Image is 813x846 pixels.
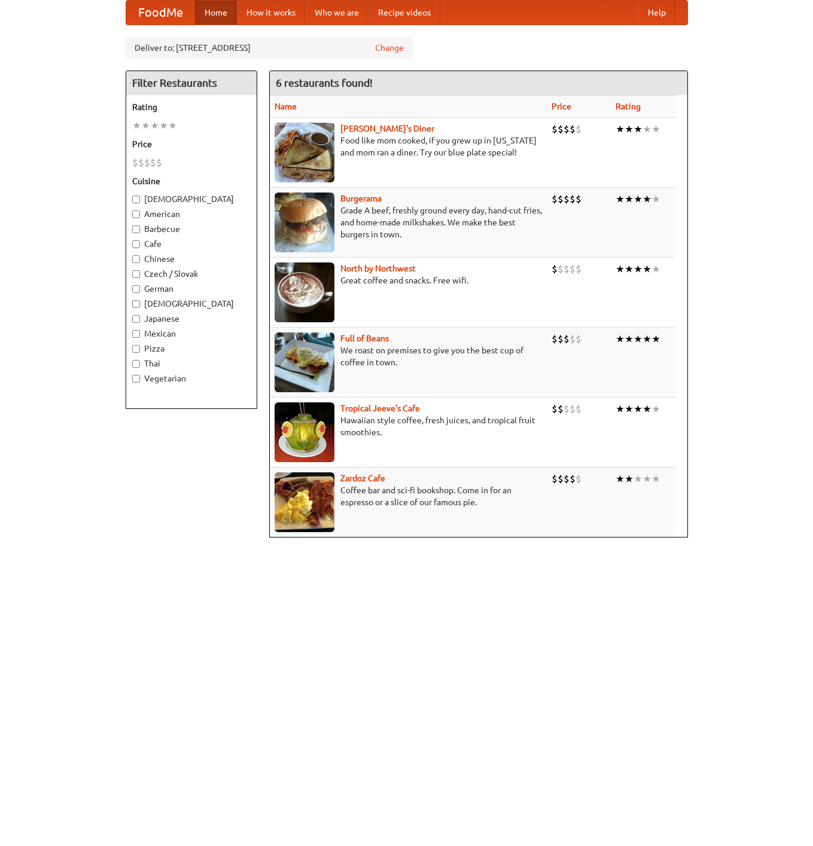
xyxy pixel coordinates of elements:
[340,404,420,413] a: Tropical Jeeve's Cafe
[150,156,156,169] li: $
[132,156,138,169] li: $
[132,300,140,308] input: [DEMOGRAPHIC_DATA]
[643,123,651,136] li: ★
[144,156,150,169] li: $
[340,474,385,483] a: Zardoz Cafe
[576,193,581,206] li: $
[634,262,643,276] li: ★
[275,204,542,240] p: Grade A beef, freshly ground every day, hand-cut fries, and home-made milkshakes. We make the bes...
[132,238,251,250] label: Cafe
[564,332,570,346] li: $
[275,484,542,508] p: Coffee bar and sci-fi bookshop. Come in for an espresso or a slice of our famous pie.
[558,402,564,416] li: $
[275,123,334,182] img: sallys.jpg
[275,262,334,322] img: north.jpg
[616,102,641,111] a: Rating
[132,328,251,340] label: Mexican
[651,193,660,206] li: ★
[625,402,634,416] li: ★
[132,358,251,369] label: Thai
[156,156,162,169] li: $
[570,402,576,416] li: $
[651,402,660,416] li: ★
[564,402,570,416] li: $
[643,332,651,346] li: ★
[634,193,643,206] li: ★
[126,71,257,95] h4: Filter Restaurants
[638,1,675,25] a: Help
[159,119,168,132] li: ★
[340,264,416,273] a: North by Northwest
[570,472,576,485] li: $
[564,123,570,136] li: $
[552,193,558,206] li: $
[643,402,651,416] li: ★
[651,123,660,136] li: ★
[132,138,251,150] h5: Price
[305,1,369,25] a: Who we are
[126,1,195,25] a: FoodMe
[616,332,625,346] li: ★
[552,332,558,346] li: $
[138,156,144,169] li: $
[340,334,389,343] a: Full of Beans
[625,332,634,346] li: ★
[558,262,564,276] li: $
[570,123,576,136] li: $
[132,101,251,113] h5: Rating
[141,119,150,132] li: ★
[552,123,558,136] li: $
[340,124,434,133] a: [PERSON_NAME]'s Diner
[275,274,542,286] p: Great coffee and snacks. Free wifi.
[634,472,643,485] li: ★
[564,262,570,276] li: $
[132,255,140,263] input: Chinese
[132,193,251,205] label: [DEMOGRAPHIC_DATA]
[643,262,651,276] li: ★
[132,270,140,278] input: Czech / Slovak
[375,42,404,54] a: Change
[634,402,643,416] li: ★
[132,208,251,220] label: American
[643,472,651,485] li: ★
[634,332,643,346] li: ★
[132,298,251,310] label: [DEMOGRAPHIC_DATA]
[132,240,140,248] input: Cafe
[132,372,251,384] label: Vegetarian
[275,102,297,111] a: Name
[616,472,625,485] li: ★
[570,193,576,206] li: $
[132,196,140,203] input: [DEMOGRAPHIC_DATA]
[552,102,571,111] a: Price
[132,375,140,383] input: Vegetarian
[132,330,140,338] input: Mexican
[625,123,634,136] li: ★
[651,472,660,485] li: ★
[634,123,643,136] li: ★
[576,472,581,485] li: $
[552,262,558,276] li: $
[132,283,251,295] label: German
[132,345,140,353] input: Pizza
[625,262,634,276] li: ★
[132,175,251,187] h5: Cuisine
[616,402,625,416] li: ★
[132,315,140,323] input: Japanese
[616,262,625,276] li: ★
[616,193,625,206] li: ★
[275,193,334,252] img: burgerama.jpg
[132,210,140,218] input: American
[651,332,660,346] li: ★
[558,123,564,136] li: $
[625,193,634,206] li: ★
[126,37,413,59] div: Deliver to: [STREET_ADDRESS]
[340,194,382,203] a: Burgerama
[237,1,305,25] a: How it works
[275,472,334,532] img: zardoz.jpg
[132,313,251,325] label: Japanese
